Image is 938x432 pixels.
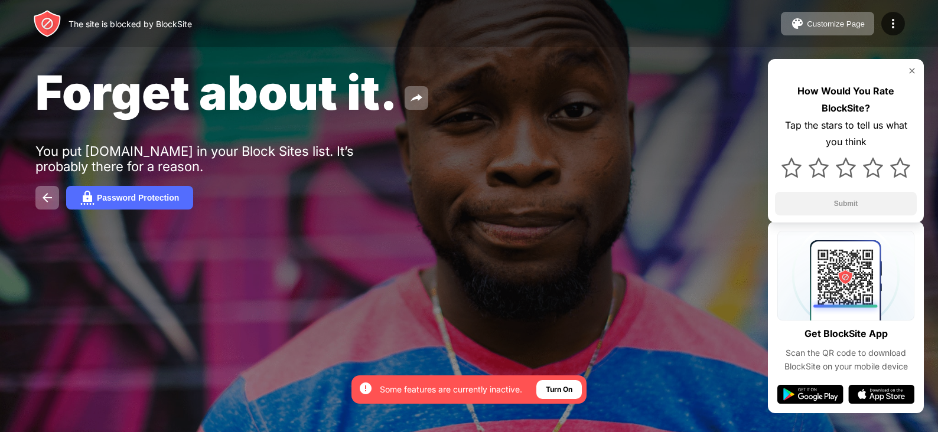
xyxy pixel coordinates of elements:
div: Tap the stars to tell us what you think [775,117,917,151]
div: Customize Page [807,19,865,28]
img: star.svg [863,158,883,178]
img: password.svg [80,191,95,205]
img: star.svg [890,158,910,178]
div: How Would You Rate BlockSite? [775,83,917,117]
span: Forget about it. [35,64,398,121]
img: error-circle-white.svg [359,381,373,395]
img: header-logo.svg [33,9,61,38]
img: rate-us-close.svg [907,66,917,76]
div: Turn On [546,384,572,395]
img: star.svg [836,158,856,178]
button: Customize Page [781,12,874,35]
img: star.svg [809,158,829,178]
img: app-store.svg [848,385,914,404]
button: Password Protection [66,186,193,210]
img: share.svg [409,91,424,105]
img: pallet.svg [790,17,805,31]
div: Password Protection [97,193,179,202]
img: qrcode.svg [777,231,914,320]
div: You put [DOMAIN_NAME] in your Block Sites list. It’s probably there for a reason. [35,143,400,174]
button: Submit [775,192,917,215]
img: star.svg [781,158,802,178]
div: Some features are currently inactive. [380,384,522,395]
div: The site is blocked by BlockSite [69,19,192,29]
div: Scan the QR code to download BlockSite on your mobile device [777,346,914,373]
img: back.svg [40,191,54,205]
img: menu-icon.svg [886,17,900,31]
div: Get BlockSite App [805,325,888,342]
img: google-play.svg [777,385,843,404]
